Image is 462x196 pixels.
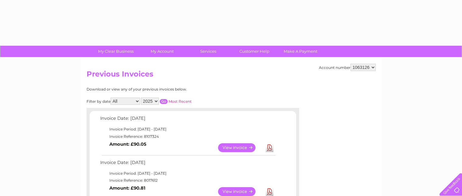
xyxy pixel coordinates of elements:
a: Download [266,187,273,196]
b: Amount: £90.81 [109,185,145,191]
td: Invoice Period: [DATE] - [DATE] [99,170,276,177]
td: Invoice Date: [DATE] [99,114,276,126]
div: Filter by date [87,98,246,105]
a: Services [183,46,233,57]
a: Download [266,143,273,152]
div: Download or view any of your previous invoices below. [87,87,246,91]
td: Invoice Reference: 8107324 [99,133,276,140]
td: Invoice Period: [DATE] - [DATE] [99,126,276,133]
a: Most Recent [169,99,192,104]
b: Amount: £90.05 [109,141,146,147]
td: Invoice Date: [DATE] [99,159,276,170]
h2: Previous Invoices [87,70,376,81]
div: Account number [319,64,376,71]
a: View [218,187,263,196]
td: Invoice Reference: 8017612 [99,177,276,184]
a: View [218,143,263,152]
a: My Account [137,46,187,57]
a: Make A Payment [275,46,326,57]
a: Customer Help [229,46,279,57]
a: My Clear Business [91,46,141,57]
